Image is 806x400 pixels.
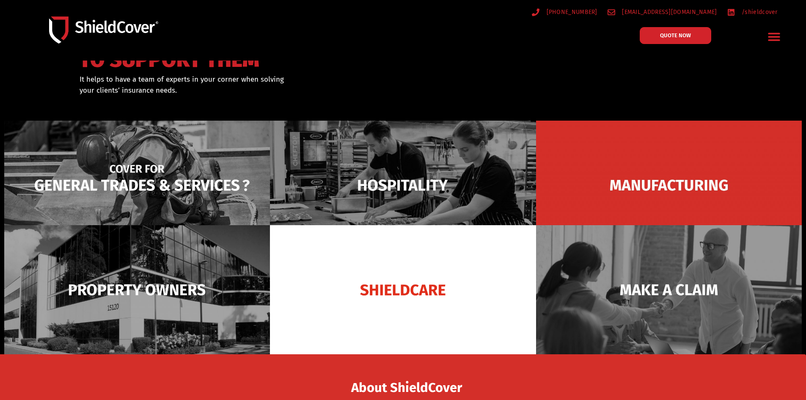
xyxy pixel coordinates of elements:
[640,27,711,44] a: QUOTE NOW
[351,383,462,393] span: About ShieldCover
[532,7,597,17] a: [PHONE_NUMBER]
[620,7,717,17] span: [EMAIL_ADDRESS][DOMAIN_NAME]
[545,7,597,17] span: [PHONE_NUMBER]
[80,74,446,96] div: It helps to have a team of experts in your corner when solving
[80,85,446,96] p: your clients’ insurance needs.
[765,27,784,47] div: Menu Toggle
[49,17,158,43] img: Shield-Cover-Underwriting-Australia-logo-full
[740,7,778,17] span: /shieldcover
[351,385,462,394] a: About ShieldCover
[660,33,691,38] span: QUOTE NOW
[608,7,717,17] a: [EMAIL_ADDRESS][DOMAIN_NAME]
[727,7,778,17] a: /shieldcover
